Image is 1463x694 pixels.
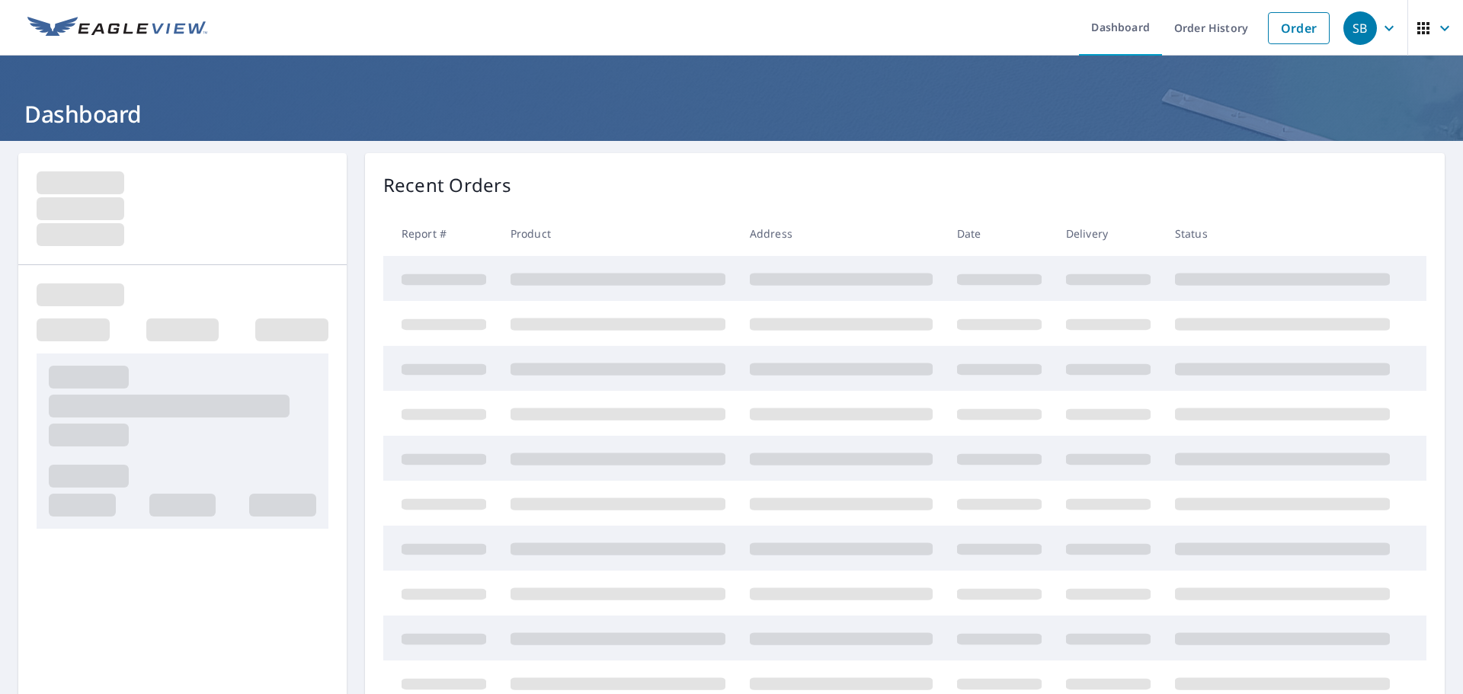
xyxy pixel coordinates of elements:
[1163,211,1402,256] th: Status
[383,171,511,199] p: Recent Orders
[27,17,207,40] img: EV Logo
[1343,11,1377,45] div: SB
[1268,12,1330,44] a: Order
[498,211,738,256] th: Product
[18,98,1445,130] h1: Dashboard
[383,211,498,256] th: Report #
[738,211,945,256] th: Address
[1054,211,1163,256] th: Delivery
[945,211,1054,256] th: Date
